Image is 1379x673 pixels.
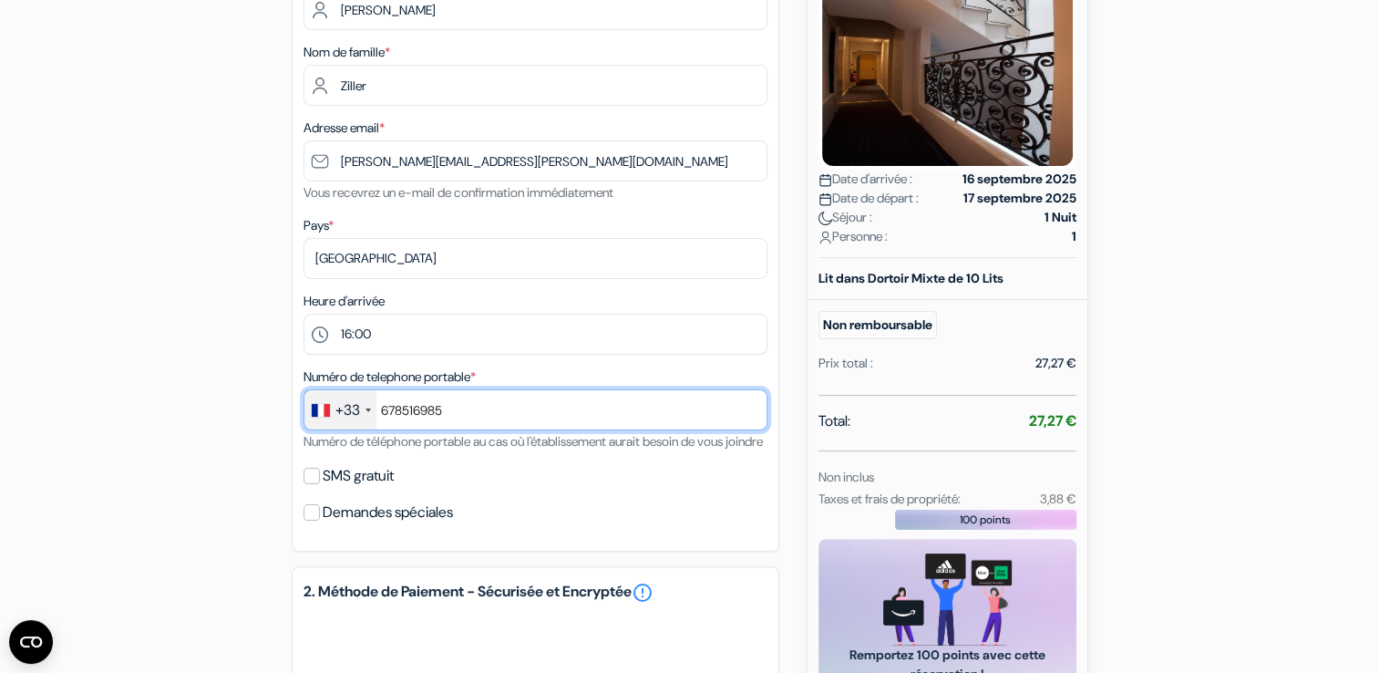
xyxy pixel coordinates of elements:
input: Entrer le nom de famille [304,65,767,106]
div: +33 [335,399,360,421]
span: 100 points [960,512,1011,528]
strong: 1 Nuit [1045,208,1076,227]
strong: 27,27 € [1029,411,1076,430]
img: user_icon.svg [818,231,832,244]
input: 6 12 34 56 78 [304,389,767,430]
label: SMS gratuit [323,463,394,489]
label: Adresse email [304,119,385,138]
div: Prix total : [818,354,873,373]
span: Séjour : [818,208,872,227]
img: calendar.svg [818,192,832,206]
img: calendar.svg [818,173,832,187]
small: Numéro de téléphone portable au cas où l'établissement aurait besoin de vous joindre [304,433,763,450]
small: Non remboursable [818,311,937,339]
h5: 2. Méthode de Paiement - Sécurisée et Encryptée [304,582,767,604]
strong: 16 septembre 2025 [962,170,1076,189]
a: error_outline [632,582,653,604]
label: Numéro de telephone portable [304,368,476,387]
input: Entrer adresse e-mail [304,140,767,181]
span: Date de départ : [818,189,919,208]
label: Pays [304,216,334,235]
span: Date d'arrivée : [818,170,912,189]
label: Demandes spéciales [323,500,453,525]
strong: 17 septembre 2025 [963,189,1076,208]
div: France: +33 [304,390,376,430]
span: Personne : [818,227,888,246]
img: moon.svg [818,212,832,225]
label: Nom de famille [304,43,390,62]
small: Non inclus [818,469,874,485]
span: Total: [818,410,850,432]
small: Vous recevrez un e-mail de confirmation immédiatement [304,184,613,201]
img: gift_card_hero_new.png [883,554,1012,646]
strong: 1 [1072,227,1076,246]
small: 3,88 € [1039,491,1075,507]
div: 27,27 € [1035,354,1076,373]
button: Ouvrir le widget CMP [9,620,53,664]
label: Heure d'arrivée [304,292,385,311]
b: Lit dans Dortoir Mixte de 10 Lits [818,270,1003,286]
small: Taxes et frais de propriété: [818,491,961,507]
